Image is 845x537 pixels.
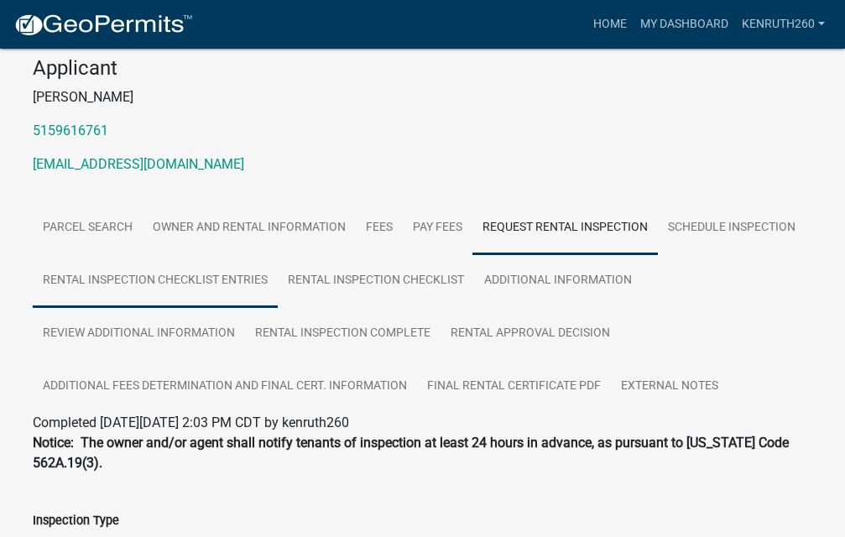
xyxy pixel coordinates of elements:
a: Additional Fees Determination and Final Cert. Information [33,360,417,414]
h4: Applicant [33,56,813,81]
a: My Dashboard [634,8,735,40]
a: Rental Approval Decision [441,307,620,361]
label: Inspection Type [33,515,119,527]
a: Final Rental Certificate PDF [417,360,611,414]
a: 5159616761 [33,123,108,138]
a: Owner and Rental Information [143,201,356,255]
a: Review Additional Information [33,307,245,361]
a: Schedule Inspection [658,201,806,255]
strong: Notice: The owner and/or agent shall notify tenants of inspection at least 24 hours in advance, a... [33,435,789,471]
a: kenruth260 [735,8,832,40]
a: [EMAIL_ADDRESS][DOMAIN_NAME] [33,156,244,172]
a: Rental Inspection Checklist [278,254,474,308]
span: Completed [DATE][DATE] 2:03 PM CDT by kenruth260 [33,414,349,430]
a: External Notes [611,360,728,414]
a: Rental Inspection Complete [245,307,441,361]
a: Parcel search [33,201,143,255]
a: Pay Fees [403,201,472,255]
a: Rental Inspection Checklist Entries [33,254,278,308]
a: Request Rental Inspection [472,201,658,255]
a: Home [587,8,634,40]
a: Additional Information [474,254,642,308]
p: [PERSON_NAME] [33,87,813,107]
a: Fees [356,201,403,255]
